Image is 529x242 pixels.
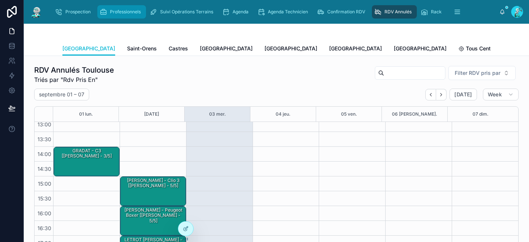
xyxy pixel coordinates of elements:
a: Confirmation RDV [315,5,370,19]
span: Week [488,91,502,98]
a: Prospection [53,5,96,19]
span: Triés par "Rdv Pris En" [34,75,114,84]
a: Agenda Technicien [255,5,313,19]
a: [GEOGRAPHIC_DATA] [329,42,382,57]
span: Confirmation RDV [327,9,365,15]
a: Tous Centres [458,42,499,57]
div: scrollable content [49,4,499,20]
h2: septembre 01 – 07 [39,91,84,98]
span: Professionnels [110,9,141,15]
span: [GEOGRAPHIC_DATA] [264,45,317,52]
button: Week [483,89,519,100]
span: RDV Annulés [384,9,412,15]
a: RDV Annulés [372,5,417,19]
div: [PERSON_NAME] - Peugeot boxer [[PERSON_NAME] - 5/5] [121,207,185,224]
button: 07 dim. [473,107,489,122]
span: 14:30 [36,166,53,172]
span: 15:30 [36,195,53,202]
span: Tous Centres [466,45,499,52]
a: Saint-Orens [127,42,157,57]
img: App logo [30,6,43,18]
button: [DATE] [450,89,477,100]
span: Filter RDV pris par [455,69,500,77]
button: 06 [PERSON_NAME]. [392,107,437,122]
div: GRADAT - C3 [[PERSON_NAME] - 3/5] [54,147,119,176]
span: [DATE] [454,91,472,98]
a: [GEOGRAPHIC_DATA] [264,42,317,57]
span: 16:00 [36,210,53,216]
span: Suivi Opérations Terrains [160,9,213,15]
span: [GEOGRAPHIC_DATA] [394,45,447,52]
a: [GEOGRAPHIC_DATA] [200,42,253,57]
div: [PERSON_NAME] - Clio 3 [[PERSON_NAME] - 5/5] [120,177,186,206]
span: [GEOGRAPHIC_DATA] [200,45,253,52]
button: [DATE] [144,107,159,122]
button: 03 mer. [209,107,226,122]
span: 13:30 [36,136,53,142]
span: [GEOGRAPHIC_DATA] [62,45,115,52]
span: 15:00 [36,180,53,187]
button: Next [436,89,447,100]
button: 05 ven. [341,107,357,122]
div: [PERSON_NAME] - Peugeot boxer [[PERSON_NAME] - 5/5] [120,206,186,235]
span: 14:00 [36,151,53,157]
span: 16:30 [36,225,53,231]
a: Rack [418,5,447,19]
h1: RDV Annulés Toulouse [34,65,114,75]
button: Select Button [448,66,516,80]
a: [GEOGRAPHIC_DATA] [62,42,115,56]
span: 13:00 [36,121,53,127]
button: Back [425,89,436,100]
button: 01 lun. [79,107,93,122]
div: GRADAT - C3 [[PERSON_NAME] - 3/5] [55,147,119,160]
button: 04 jeu. [276,107,291,122]
span: [GEOGRAPHIC_DATA] [329,45,382,52]
a: [GEOGRAPHIC_DATA] [394,42,447,57]
span: Agenda Technicien [268,9,308,15]
span: Saint-Orens [127,45,157,52]
span: Castres [169,45,188,52]
a: Suivi Opérations Terrains [147,5,218,19]
a: Castres [169,42,188,57]
span: Agenda [233,9,249,15]
a: Professionnels [97,5,146,19]
a: Agenda [220,5,254,19]
span: Prospection [65,9,91,15]
div: [PERSON_NAME] - Clio 3 [[PERSON_NAME] - 5/5] [121,177,185,189]
span: Rack [431,9,442,15]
